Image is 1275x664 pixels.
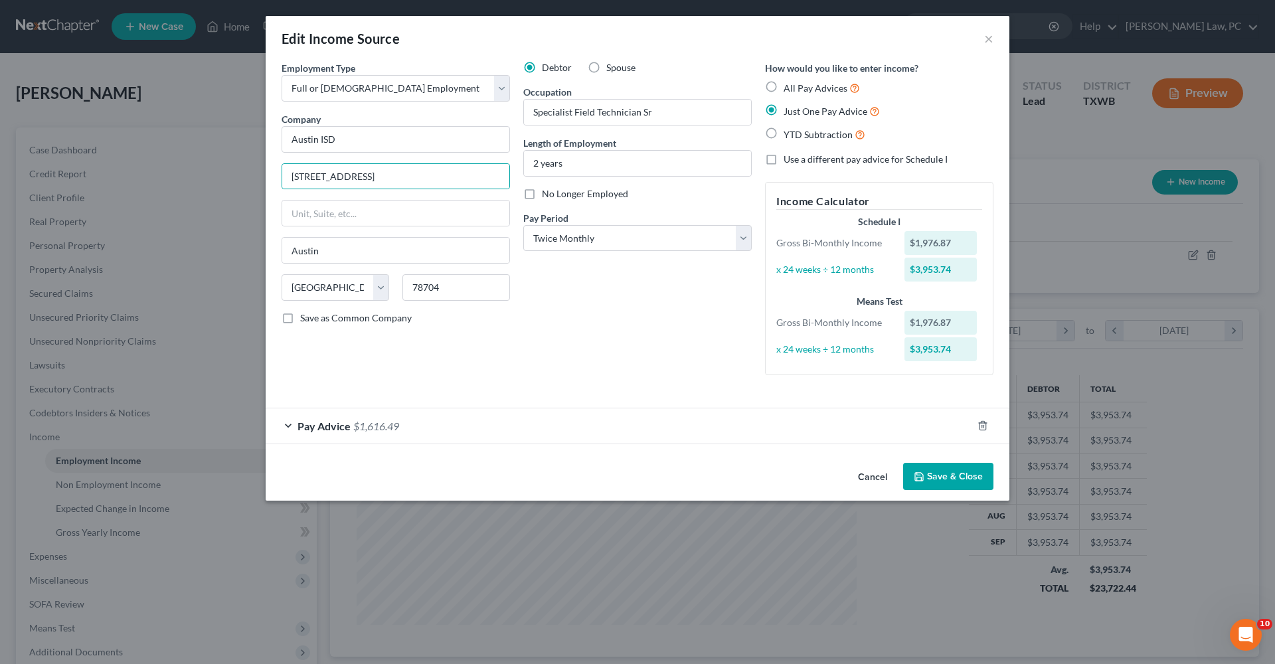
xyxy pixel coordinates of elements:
div: Means Test [776,295,982,308]
div: Schedule I [776,215,982,228]
div: Edit Income Source [282,29,400,48]
div: Emma says… [11,305,255,384]
div: Thanks [PERSON_NAME]! I re-pulled that report for you. It's in [PERSON_NAME]'s case now. Please l... [21,313,207,365]
span: All Pay Advices [784,82,847,94]
div: Close [233,5,257,29]
input: Enter zip... [402,274,510,301]
span: YTD Subtraction [784,129,853,140]
div: Thank you [PERSON_NAME] [105,384,255,413]
textarea: Message… [11,407,254,430]
label: How would you like to enter income? [765,61,918,75]
span: Just One Pay Advice [784,106,867,117]
div: I just heard back from Xactus and I will have to pull this report manually for this case. Apologi... [11,161,218,256]
h5: Income Calculator [776,193,982,210]
div: Emma says… [11,92,255,161]
div: $3,953.74 [904,337,977,361]
button: Start recording [84,435,95,446]
div: $1,976.87 [904,311,977,335]
b: [PERSON_NAME] [57,65,131,74]
button: Cancel [847,464,898,491]
input: Enter city... [282,238,509,263]
div: joined the conversation [57,64,226,76]
button: Home [208,5,233,31]
div: Emma says… [11,161,255,266]
h1: Operator [64,7,112,17]
div: Thank you [PERSON_NAME] [116,392,244,405]
div: $3,953.74 [904,258,977,282]
div: I just heard back from Xactus and I will have to pull this report manually for this case. Apologi... [21,169,207,248]
img: Profile image for Operator [38,7,59,29]
img: Profile image for Emma [40,63,53,76]
div: Gross Bi-Monthly Income [770,316,898,329]
input: Search company by name... [282,126,510,153]
input: -- [524,100,751,125]
div: Gross Bi-Monthly Income [770,236,898,250]
label: Length of Employment [523,136,616,150]
button: Send a message… [228,430,249,451]
span: 10 [1257,619,1272,629]
label: Occupation [523,85,572,99]
span: Spouse [606,62,636,73]
span: Use a different pay advice for Schedule I [784,153,948,165]
span: No Longer Employed [542,188,628,199]
span: Save as Common Company [300,312,412,323]
button: Save & Close [903,463,993,491]
div: Emma says… [11,61,255,92]
iframe: Intercom live chat [1230,619,1262,651]
span: Employment Type [282,62,355,74]
div: Hi [PERSON_NAME], thanks for letting us know. I'm reaching out to our credit report integration p... [11,92,218,159]
input: Unit, Suite, etc... [282,201,509,226]
span: Pay Period [523,212,568,224]
button: Upload attachment [21,435,31,446]
span: Debtor [542,62,572,73]
input: Enter address... [282,164,509,189]
button: go back [9,5,34,31]
div: $1,976.87 [904,231,977,255]
div: Hi [PERSON_NAME], thanks for letting us know. I'm reaching out to our credit report integration p... [21,100,207,151]
div: x 24 weeks ÷ 12 months [770,343,898,356]
span: Company [282,114,321,125]
button: Emoji picker [42,435,52,446]
div: 460791770 [181,266,255,295]
button: × [984,31,993,46]
div: Thanks [PERSON_NAME]! I re-pulled that report for you. It's in [PERSON_NAME]'s case now. Please l... [11,305,218,373]
div: Patricia says… [11,384,255,424]
input: ex: 2 years [524,151,751,176]
div: 460791770 [191,274,244,287]
div: x 24 weeks ÷ 12 months [770,263,898,276]
span: $1,616.49 [353,420,399,432]
button: Gif picker [63,435,74,446]
span: Pay Advice [297,420,351,432]
div: Patricia says… [11,266,255,305]
p: The team can also help [64,17,165,30]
